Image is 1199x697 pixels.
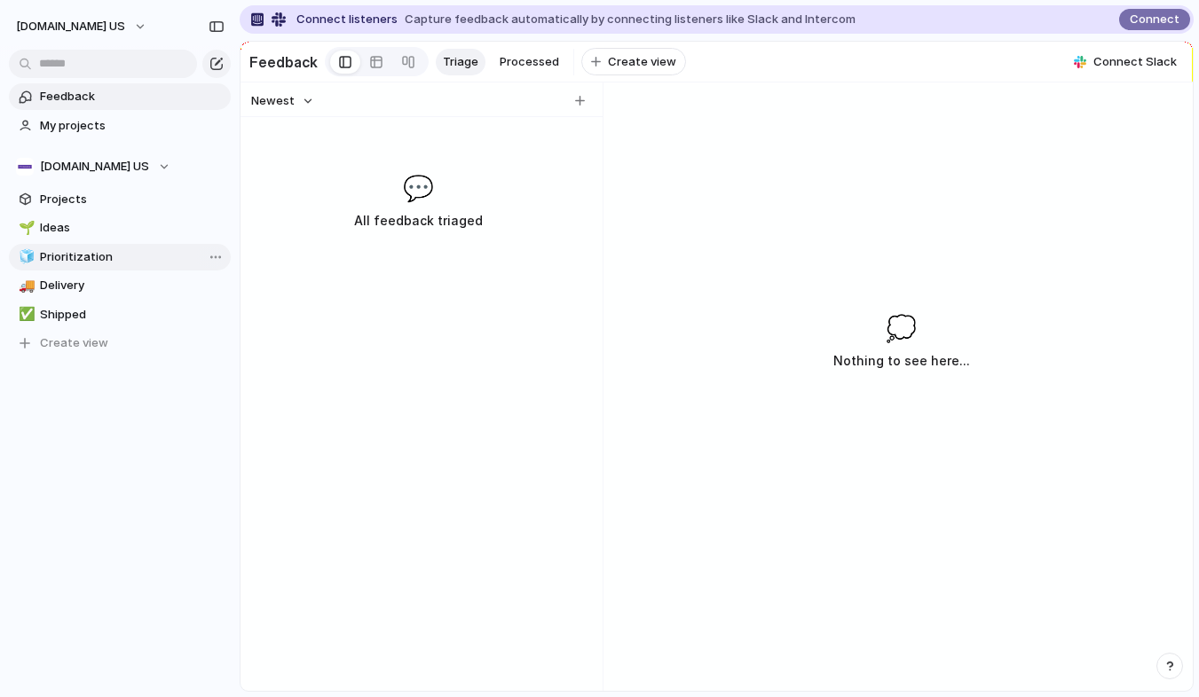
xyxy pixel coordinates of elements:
a: Projects [9,186,231,213]
button: ✅ [16,306,34,324]
div: 🌱 [19,218,31,239]
span: Feedback [40,88,225,106]
span: Delivery [40,277,225,294]
button: Newest [248,90,317,113]
span: Connect [1130,11,1179,28]
span: Triage [443,53,478,71]
span: Capture feedback automatically by connecting listeners like Slack and Intercom [405,11,856,28]
span: Ideas [40,219,225,237]
button: 🌱 [16,219,34,237]
button: Create view [581,48,686,76]
a: 🚚Delivery [9,272,231,299]
div: ✅ [19,304,31,325]
button: 🧊 [16,248,34,266]
a: Processed [493,49,566,75]
button: Connect Slack [1067,49,1184,75]
button: [DOMAIN_NAME] US [9,153,231,180]
span: Connect Slack [1093,53,1177,71]
button: Create view [9,330,231,356]
div: 🧊 [19,247,31,267]
div: 🚚 [19,276,31,296]
span: Create view [40,334,108,352]
span: [DOMAIN_NAME] US [40,158,149,176]
a: ✅Shipped [9,302,231,328]
h3: Nothing to see here... [833,350,970,372]
span: Connect listeners [296,11,398,28]
span: My projects [40,117,225,135]
span: Newest [251,92,295,110]
span: Processed [500,53,559,71]
a: My projects [9,113,231,139]
span: [DOMAIN_NAME] US [16,18,125,35]
span: Projects [40,191,225,208]
span: 💬 [403,169,434,207]
a: 🌱Ideas [9,215,231,241]
a: Triage [436,49,485,75]
h2: Feedback [249,51,318,73]
span: Prioritization [40,248,225,266]
a: Feedback [9,83,231,110]
span: Create view [608,53,676,71]
button: 🚚 [16,277,34,294]
a: 🧊Prioritization [9,244,231,270]
span: Shipped [40,306,225,324]
button: [DOMAIN_NAME] US [8,12,156,41]
span: 💭 [886,309,917,347]
button: Connect [1119,9,1190,30]
h3: All feedback triaged [282,210,554,231]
